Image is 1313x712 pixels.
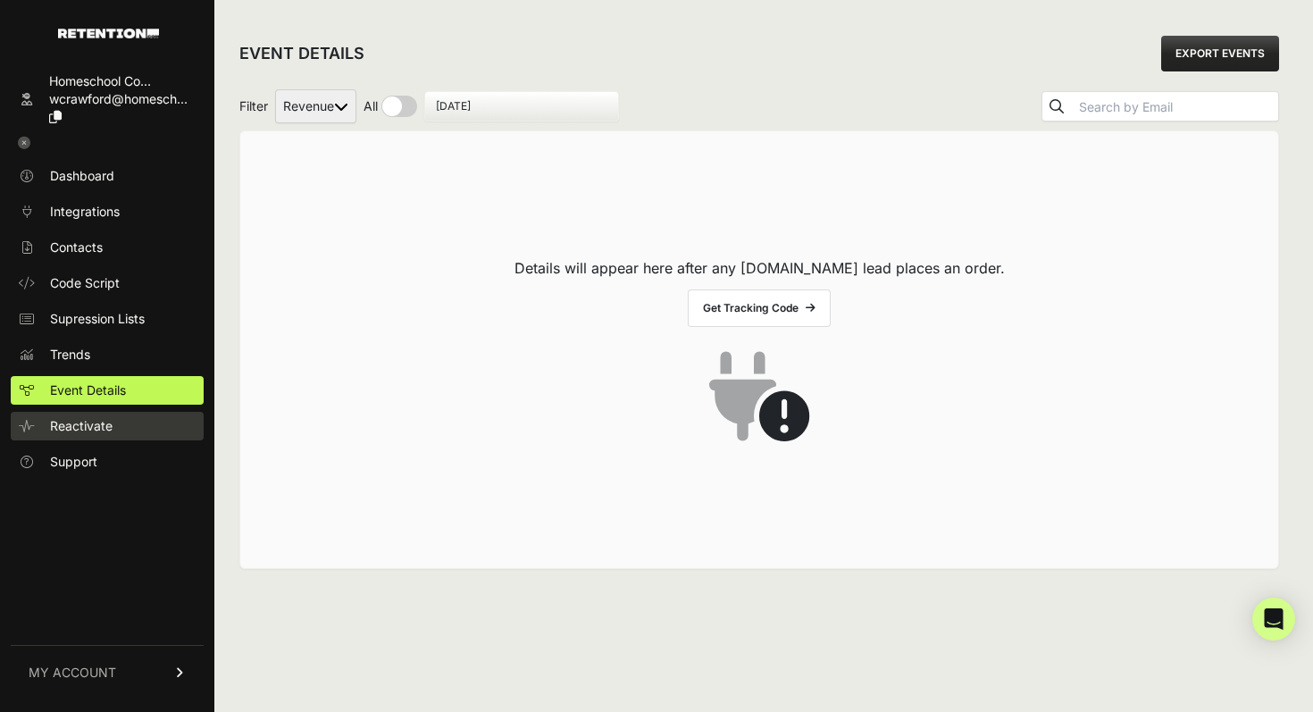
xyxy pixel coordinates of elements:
[29,664,116,682] span: MY ACCOUNT
[514,257,1005,279] p: Details will appear here after any [DOMAIN_NAME] lead places an order.
[50,239,103,256] span: Contacts
[11,162,204,190] a: Dashboard
[58,29,159,38] img: Retention.com
[50,346,90,364] span: Trends
[239,41,364,66] h2: EVENT DETAILS
[11,197,204,226] a: Integrations
[239,97,268,115] span: Filter
[11,305,204,333] a: Supression Lists
[49,72,197,90] div: Homeschool Co...
[1252,598,1295,641] div: Open Intercom Messenger
[1075,95,1278,120] input: Search by Email
[1161,36,1279,71] a: EXPORT EVENTS
[49,91,188,106] span: wcrawford@homesch...
[50,167,114,185] span: Dashboard
[11,233,204,262] a: Contacts
[50,203,120,221] span: Integrations
[11,645,204,699] a: MY ACCOUNT
[11,448,204,476] a: Support
[275,89,356,123] select: Filter
[11,67,204,131] a: Homeschool Co... wcrawford@homesch...
[50,417,113,435] span: Reactivate
[11,376,204,405] a: Event Details
[50,381,126,399] span: Event Details
[11,412,204,440] a: Reactivate
[50,453,97,471] span: Support
[11,269,204,297] a: Code Script
[688,289,831,327] a: Get Tracking Code
[50,274,120,292] span: Code Script
[50,310,145,328] span: Supression Lists
[11,340,204,369] a: Trends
